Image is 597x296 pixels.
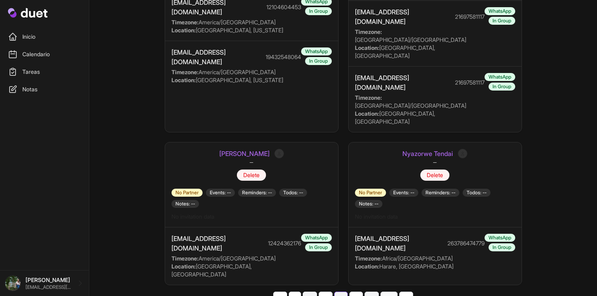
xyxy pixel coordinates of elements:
span: Todos: -- [279,189,307,197]
button: Delete [420,170,449,181]
strong: Location: [355,44,379,51]
div: 21697581117 [455,13,485,21]
span: Events: -- [389,189,418,197]
span: WhatsApp [301,47,332,55]
span: In Group [305,243,332,251]
div: [GEOGRAPHIC_DATA], [US_STATE] [171,26,301,34]
a: [PERSON_NAME] [EMAIL_ADDRESS][DOMAIN_NAME] [5,275,84,291]
span: In Group [305,57,332,65]
div: Africa/[GEOGRAPHIC_DATA] [355,255,485,262]
span: WhatsApp [301,234,332,242]
strong: Timezone: [355,28,382,35]
strong: Location: [171,77,196,83]
span: In Group [305,7,332,15]
span: No Partner [171,189,203,197]
strong: Location: [355,263,379,270]
div: [GEOGRAPHIC_DATA], [GEOGRAPHIC_DATA] [355,110,485,126]
a: Calendario [5,46,84,62]
div: [EMAIL_ADDRESS][DOMAIN_NAME] [171,234,265,253]
div: [GEOGRAPHIC_DATA], [US_STATE] [171,76,301,84]
p: [EMAIL_ADDRESS][DOMAIN_NAME] [26,284,71,290]
a: Notas [5,81,84,97]
strong: Location: [171,263,196,270]
img: DSC08576_Original.jpeg [5,275,21,291]
a: Tareas [5,64,84,80]
div: No invitation data [355,213,515,221]
span: Reminders: -- [238,189,276,197]
a: [PERSON_NAME] [219,149,270,158]
strong: Timezone: [355,94,382,101]
strong: Timezone: [355,255,382,262]
p: [PERSON_NAME] [26,276,71,284]
div: 21697581117 [455,79,485,87]
div: No invitation data [171,213,332,221]
div: — [237,158,266,166]
span: WhatsApp [485,234,515,242]
div: 12104604453 [266,3,301,11]
a: Inicio [5,29,84,45]
span: Notes: -- [355,200,382,208]
div: America/[GEOGRAPHIC_DATA] [171,68,301,76]
strong: Timezone: [171,255,199,262]
div: [GEOGRAPHIC_DATA], [GEOGRAPHIC_DATA] [355,44,485,60]
button: Delete [237,170,266,181]
div: [EMAIL_ADDRESS][DOMAIN_NAME] [355,73,452,92]
span: In Group [489,83,515,91]
span: Reminders: -- [422,189,459,197]
div: 263786474779 [447,239,485,247]
span: WhatsApp [485,73,515,81]
div: [GEOGRAPHIC_DATA]/[GEOGRAPHIC_DATA] [355,28,485,44]
div: — [420,158,449,166]
span: WhatsApp [485,7,515,15]
span: Events: -- [206,189,235,197]
span: Notes: -- [171,200,199,208]
div: 12424362176 [268,239,301,247]
strong: Timezone: [171,19,199,26]
div: 19432548064 [266,53,301,61]
div: [GEOGRAPHIC_DATA]/[GEOGRAPHIC_DATA] [355,94,485,110]
div: America/[GEOGRAPHIC_DATA] [171,255,301,262]
span: No Partner [355,189,386,197]
strong: Timezone: [171,69,199,75]
strong: Location: [355,110,379,117]
div: [GEOGRAPHIC_DATA], [GEOGRAPHIC_DATA] [171,262,301,278]
a: Nyazorwe Tendai [402,149,453,158]
div: [EMAIL_ADDRESS][DOMAIN_NAME] [171,47,262,67]
span: Todos: -- [463,189,491,197]
span: In Group [489,243,515,251]
strong: Location: [171,27,196,34]
div: [EMAIL_ADDRESS][DOMAIN_NAME] [355,234,444,253]
span: In Group [489,17,515,25]
div: Harare, [GEOGRAPHIC_DATA] [355,262,485,270]
div: [EMAIL_ADDRESS][DOMAIN_NAME] [355,7,452,26]
div: America/[GEOGRAPHIC_DATA] [171,18,301,26]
